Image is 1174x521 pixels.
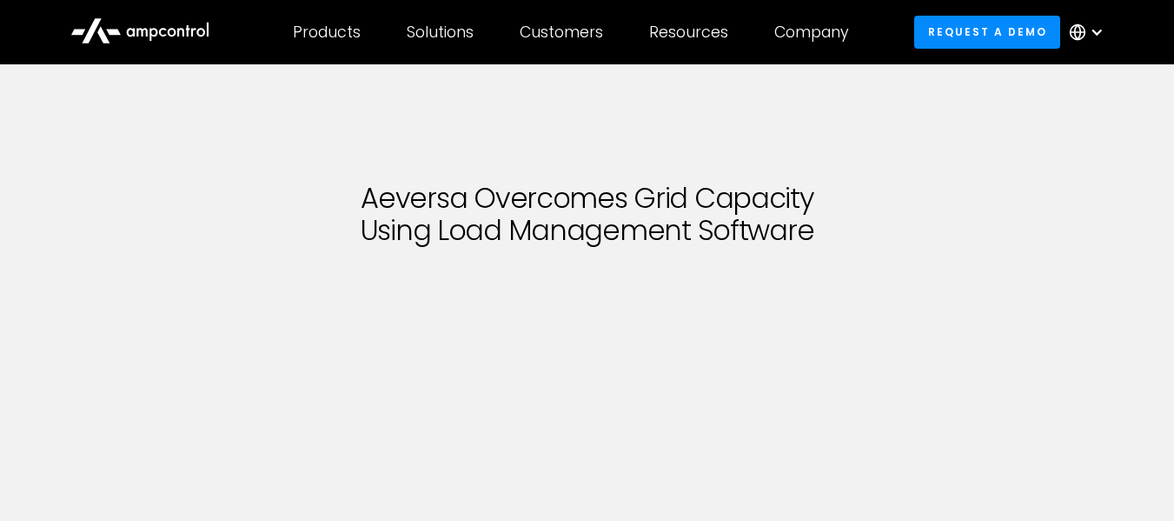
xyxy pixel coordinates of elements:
[649,23,728,42] div: Resources
[520,23,603,42] div: Customers
[293,23,361,42] div: Products
[407,23,474,42] div: Solutions
[914,16,1060,48] a: Request a demo
[205,183,970,247] h1: Aeversa Overcomes Grid Capacity Using Load Management Software
[774,23,849,42] div: Company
